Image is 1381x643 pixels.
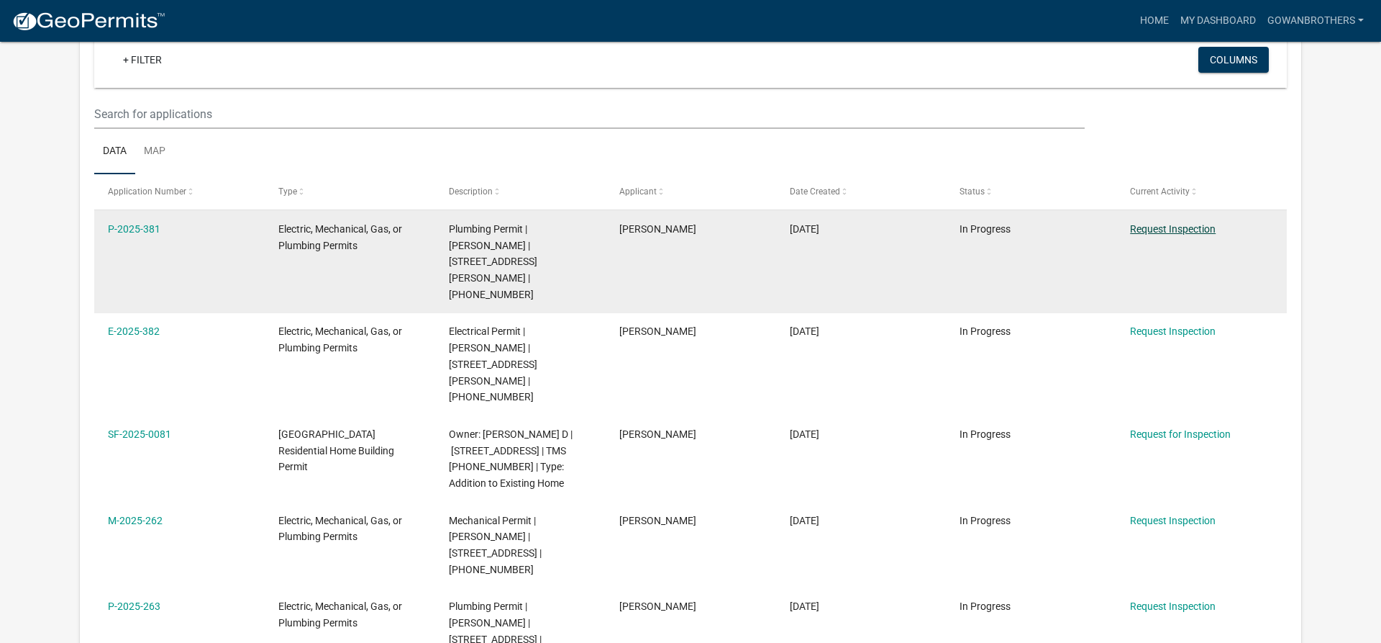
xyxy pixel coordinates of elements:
span: 06/26/2025 [790,223,819,235]
span: In Progress [960,223,1011,235]
span: Type [278,186,297,197]
button: Columns [1198,47,1269,73]
a: + Filter [111,47,173,73]
a: gowanbrothers [1262,7,1369,35]
span: 06/16/2025 [790,428,819,440]
span: Electrical Permit | michael gowan | 67 NOBLE DR | 095-00-00-068 [449,325,537,403]
datatable-header-cell: Current Activity [1116,174,1287,209]
span: Plumbing Permit | michael gowan | 67 NOBLE DR | 095-00-00-068 [449,223,537,300]
datatable-header-cell: Description [435,174,606,209]
span: Status [960,186,985,197]
a: Request Inspection [1130,325,1216,337]
span: In Progress [960,515,1011,526]
span: Michael Gowan [619,428,696,440]
span: In Progress [960,325,1011,337]
a: P-2025-381 [108,223,160,235]
span: Michael Gowan [619,223,696,235]
a: Data [94,129,135,175]
span: 05/27/2025 [790,601,819,612]
span: Date Created [790,186,840,197]
span: Description [449,186,493,197]
datatable-header-cell: Status [946,174,1116,209]
a: Request for Inspection [1130,428,1231,440]
span: Michael Gowan [619,515,696,526]
a: Map [135,129,174,175]
a: Home [1134,7,1175,35]
span: Michael Gowan [619,601,696,612]
datatable-header-cell: Type [265,174,435,209]
span: Mechanical Permit | Michael Gowan | 3968 HORSESHOE RD | 102-00-00-016 [449,515,542,575]
a: Request Inspection [1130,223,1216,235]
a: P-2025-263 [108,601,160,612]
a: SF-2025-0081 [108,428,171,440]
datatable-header-cell: Application Number [94,174,265,209]
input: Search for applications [94,99,1085,129]
span: Application Number [108,186,186,197]
span: 06/26/2025 [790,325,819,337]
a: Request Inspection [1130,601,1216,612]
span: Electric, Mechanical, Gas, or Plumbing Permits [278,223,402,251]
datatable-header-cell: Applicant [606,174,776,209]
datatable-header-cell: Date Created [775,174,946,209]
span: 05/27/2025 [790,515,819,526]
span: Electric, Mechanical, Gas, or Plumbing Permits [278,325,402,354]
span: Electric, Mechanical, Gas, or Plumbing Permits [278,601,402,629]
span: Michael Gowan [619,325,696,337]
span: Electric, Mechanical, Gas, or Plumbing Permits [278,515,402,543]
span: Current Activity [1130,186,1190,197]
span: In Progress [960,601,1011,612]
a: My Dashboard [1175,7,1262,35]
a: Request Inspection [1130,515,1216,526]
span: Owner: MARTIN MITCHELL D | 67 NOBLE DR | TMS 095-00-00-068 | Type: Addition to Existing Home [449,428,573,489]
a: M-2025-262 [108,515,163,526]
a: E-2025-382 [108,325,160,337]
span: Abbeville County Residential Home Building Permit [278,428,394,473]
span: In Progress [960,428,1011,440]
span: Applicant [619,186,657,197]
